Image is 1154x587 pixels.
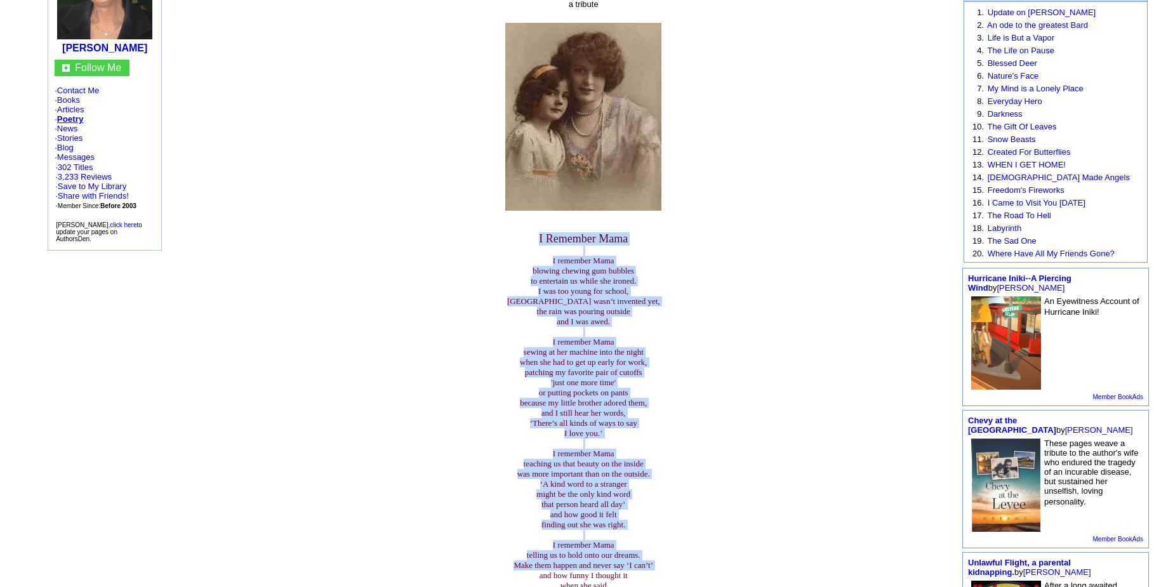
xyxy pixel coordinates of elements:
font: 8. [977,96,984,106]
a: Contact Me [57,86,99,95]
a: The Sad One [987,236,1036,246]
font: 5. [977,58,984,68]
font: Member Since: [58,202,136,209]
a: Save to My Library [58,181,126,191]
font: by [968,274,1071,293]
a: [PERSON_NAME] [1023,567,1091,577]
img: gc.jpg [62,64,70,72]
font: 6. [977,71,984,81]
a: Freedom's Fireworks [988,185,1064,195]
font: · · · · · · · [55,86,155,211]
font: 14. [972,173,984,182]
a: 302 Titles [58,162,93,172]
font: by [968,558,1091,577]
font: These pages weave a tribute to the author's wife who endured the tragedy of an incurable disease,... [1044,439,1138,506]
font: [PERSON_NAME], to update your pages on AuthorsDen. [56,221,142,242]
b: Before 2003 [100,202,136,209]
a: News [57,124,78,133]
a: WHEN I GET HOME! [988,160,1066,169]
a: Labyrinth [988,223,1021,233]
a: The Gift Of Leaves [987,122,1056,131]
font: 20. [972,249,984,258]
a: Poetry [57,114,83,124]
font: 1. [977,8,984,17]
a: Books [57,95,80,105]
a: Where Have All My Friends Gone? [988,249,1115,258]
font: 12. [972,147,984,157]
a: Member BookAds [1093,536,1143,543]
a: Created For Butterflies [988,147,1071,157]
a: [PERSON_NAME] [997,283,1064,293]
font: by [968,416,1133,435]
font: 4. [977,46,984,55]
a: Follow Me [75,62,121,73]
a: [PERSON_NAME] [62,43,147,53]
img: 69874.jpeg [971,296,1041,390]
font: 7. [977,84,984,93]
font: I Remember Mama [539,232,628,245]
a: Life is But a Vapor [988,33,1054,43]
font: 11. [972,135,984,144]
font: 10. [972,122,984,131]
a: Messages [57,152,95,162]
a: Stories [57,133,83,143]
a: Snow Beasts [988,135,1036,144]
font: 3. [977,33,984,43]
font: 9. [977,109,984,119]
a: An ode to the greatest Bard [987,20,1088,30]
img: 156604.jpg [505,23,661,211]
img: 77423.jpg [971,439,1041,532]
font: · [55,152,95,162]
a: [PERSON_NAME] [1065,425,1133,435]
font: · · · [55,181,129,210]
a: The Road To Hell [987,211,1051,220]
font: · · [55,162,136,210]
font: 16. [972,198,984,208]
a: Nature's Face [988,71,1039,81]
a: Member BookAds [1093,393,1143,400]
a: Unlawful Flight, a parental kidnapping. [968,558,1071,577]
font: 18. [972,223,984,233]
a: The Life on Pause [987,46,1054,55]
a: [DEMOGRAPHIC_DATA] Made Angels [988,173,1130,182]
a: Chevy at the [GEOGRAPHIC_DATA] [968,416,1056,435]
a: Update on [PERSON_NAME] [988,8,1096,17]
a: Darkness [988,109,1023,119]
a: Everyday Hero [988,96,1042,106]
a: Articles [57,105,84,114]
font: 13. [972,160,984,169]
a: click here [110,221,136,228]
font: An Eyewitness Account of Hurricane Iniki! [1044,296,1139,317]
font: 19. [972,236,984,246]
a: I Came to Visit You [DATE] [988,198,1085,208]
font: 17. [972,211,984,220]
a: Blog [57,143,74,152]
a: Blessed Deer [988,58,1037,68]
a: My Mind is a Lonely Place [988,84,1084,93]
a: Hurricane Iniki--A Piercing Wind [968,274,1071,293]
font: 15. [972,185,984,195]
a: Share with Friends! [58,191,129,201]
a: 3,233 Reviews [58,172,112,181]
font: 2. [977,20,984,30]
